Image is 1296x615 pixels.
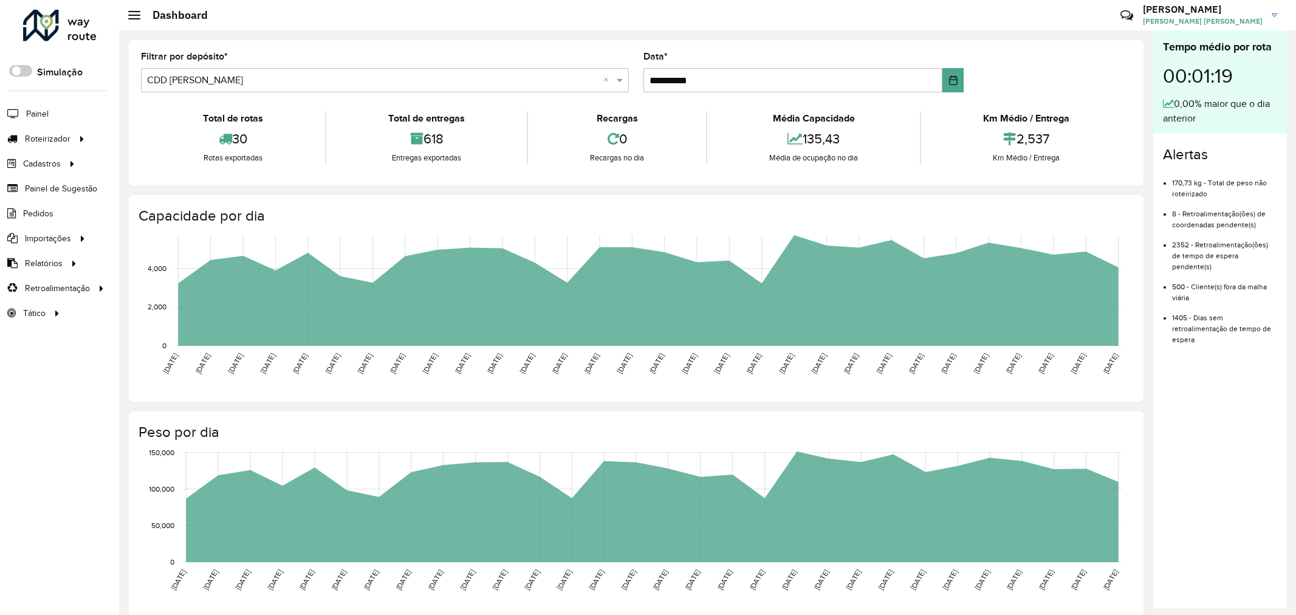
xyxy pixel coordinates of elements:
[23,157,61,170] span: Cadastros
[924,152,1128,164] div: Km Médio / Entrega
[266,568,283,591] text: [DATE]
[170,568,187,591] text: [DATE]
[710,126,917,152] div: 135,43
[555,568,573,591] text: [DATE]
[291,352,309,375] text: [DATE]
[144,126,322,152] div: 30
[518,352,536,375] text: [DATE]
[1102,568,1119,591] text: [DATE]
[875,352,893,375] text: [DATE]
[202,568,219,591] text: [DATE]
[1005,568,1023,591] text: [DATE]
[144,111,322,126] div: Total de rotas
[588,568,605,591] text: [DATE]
[713,352,730,375] text: [DATE]
[942,68,964,92] button: Choose Date
[329,111,524,126] div: Total de entregas
[620,568,637,591] text: [DATE]
[139,424,1131,441] h4: Peso por dia
[681,352,698,375] text: [DATE]
[453,352,471,375] text: [DATE]
[25,282,90,295] span: Retroalimentação
[778,352,795,375] text: [DATE]
[151,521,174,529] text: 50,000
[615,352,633,375] text: [DATE]
[941,568,959,591] text: [DATE]
[23,207,53,220] span: Pedidos
[149,485,174,493] text: 100,000
[939,352,957,375] text: [DATE]
[362,568,380,591] text: [DATE]
[1143,16,1263,27] span: [PERSON_NAME] [PERSON_NAME]
[1163,55,1277,97] div: 00:01:19
[421,352,439,375] text: [DATE]
[531,152,703,164] div: Recargas no dia
[26,108,49,120] span: Painel
[330,568,348,591] text: [DATE]
[812,568,830,591] text: [DATE]
[37,65,83,80] label: Simulação
[259,352,276,375] text: [DATE]
[845,568,862,591] text: [DATE]
[140,9,208,22] h2: Dashboard
[716,568,733,591] text: [DATE]
[141,49,228,64] label: Filtrar por depósito
[148,264,166,272] text: 4,000
[394,568,412,591] text: [DATE]
[710,111,917,126] div: Média Capacidade
[25,257,63,270] span: Relatórios
[651,568,669,591] text: [DATE]
[485,352,503,375] text: [DATE]
[748,568,766,591] text: [DATE]
[1143,4,1263,15] h3: [PERSON_NAME]
[491,568,509,591] text: [DATE]
[643,49,668,64] label: Data
[745,352,763,375] text: [DATE]
[388,352,406,375] text: [DATE]
[842,352,860,375] text: [DATE]
[603,73,614,88] span: Clear all
[973,568,991,591] text: [DATE]
[550,352,568,375] text: [DATE]
[531,111,703,126] div: Recargas
[780,568,798,591] text: [DATE]
[1114,2,1140,29] a: Contato Rápido
[1172,168,1277,199] li: 170,73 kg - Total de peso não roteirizado
[25,182,97,195] span: Painel de Sugestão
[1163,97,1277,126] div: 0,00% maior que o dia anterior
[1102,352,1119,375] text: [DATE]
[972,352,990,375] text: [DATE]
[1037,568,1055,591] text: [DATE]
[23,307,46,320] span: Tático
[523,568,541,591] text: [DATE]
[924,111,1128,126] div: Km Médio / Entrega
[1069,352,1087,375] text: [DATE]
[194,352,211,375] text: [DATE]
[1069,568,1087,591] text: [DATE]
[684,568,701,591] text: [DATE]
[329,152,524,164] div: Entregas exportadas
[1037,352,1054,375] text: [DATE]
[329,126,524,152] div: 618
[149,448,174,456] text: 150,000
[298,568,315,591] text: [DATE]
[648,352,665,375] text: [DATE]
[710,152,917,164] div: Média de ocupação no dia
[25,132,70,145] span: Roteirizador
[162,342,166,349] text: 0
[144,152,322,164] div: Rotas exportadas
[1004,352,1022,375] text: [DATE]
[459,568,476,591] text: [DATE]
[170,558,174,566] text: 0
[583,352,600,375] text: [DATE]
[234,568,252,591] text: [DATE]
[909,568,927,591] text: [DATE]
[924,126,1128,152] div: 2,537
[324,352,341,375] text: [DATE]
[531,126,703,152] div: 0
[1163,146,1277,163] h4: Alertas
[877,568,894,591] text: [DATE]
[427,568,444,591] text: [DATE]
[1163,39,1277,55] div: Tempo médio por rota
[356,352,374,375] text: [DATE]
